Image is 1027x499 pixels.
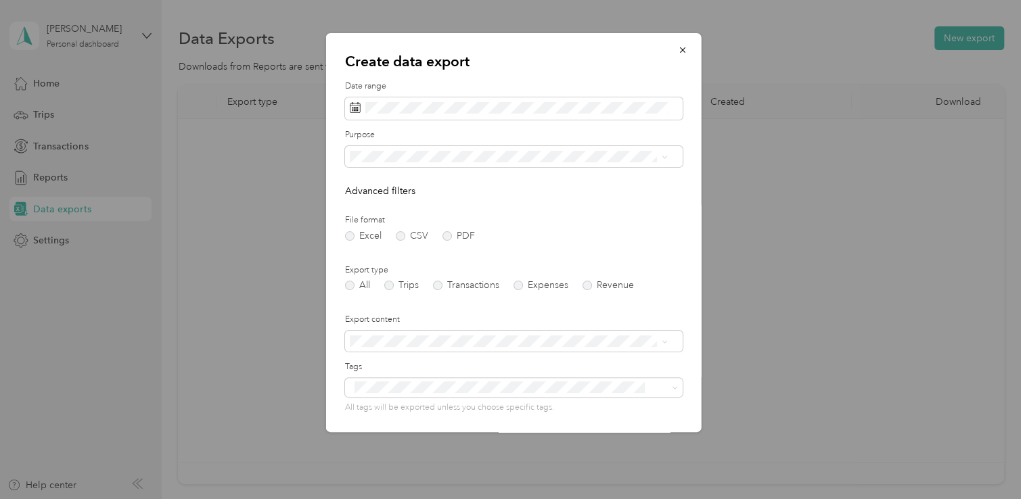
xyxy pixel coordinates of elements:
p: All tags will be exported unless you choose specific tags. [345,402,683,414]
label: CSV [396,231,428,241]
p: Advanced filters [345,184,683,198]
label: Export type [345,264,683,277]
label: Export content [345,314,683,326]
label: Tags [345,361,683,373]
label: File format [345,214,683,227]
iframe: Everlance-gr Chat Button Frame [951,423,1027,499]
label: All [345,281,370,290]
label: Expenses [513,281,568,290]
p: Create data export [345,52,683,71]
label: Trips [384,281,419,290]
label: Date range [345,80,683,93]
label: Transactions [433,281,499,290]
label: Revenue [583,281,634,290]
label: Purpose [345,129,683,141]
label: PDF [442,231,475,241]
label: Excel [345,231,382,241]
